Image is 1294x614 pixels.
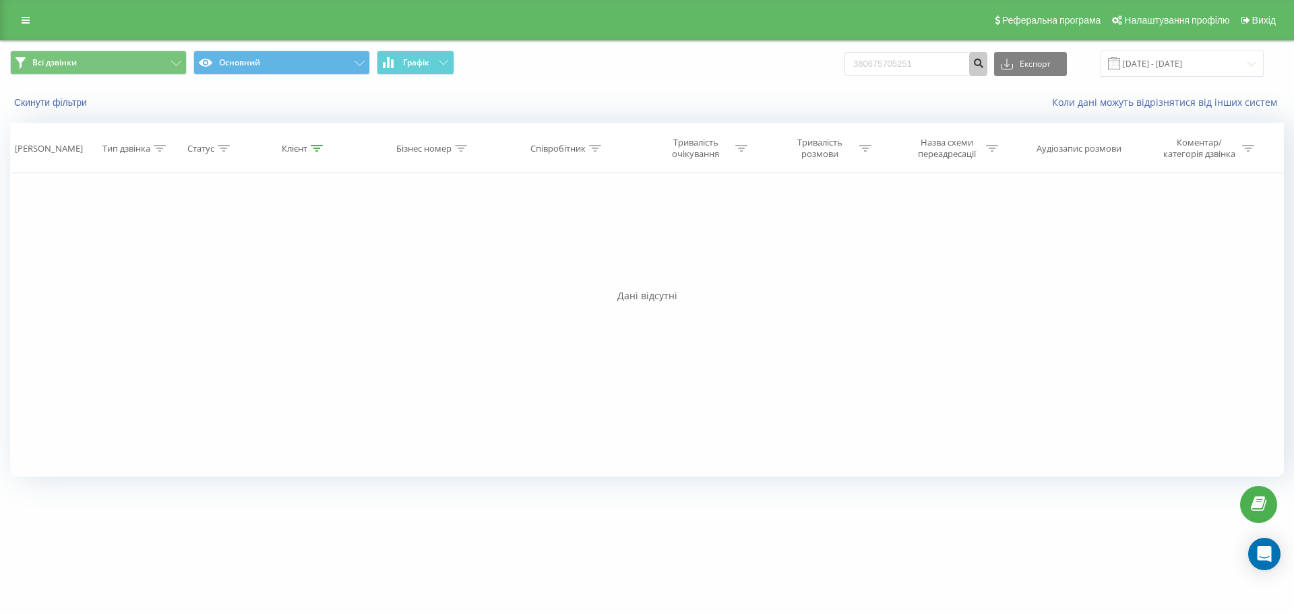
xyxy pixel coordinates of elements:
button: Всі дзвінки [10,51,187,75]
input: Пошук за номером [844,52,987,76]
div: Тип дзвінка [102,143,150,154]
div: Open Intercom Messenger [1248,538,1281,570]
button: Експорт [994,52,1067,76]
span: Графік [403,58,429,67]
button: Скинути фільтри [10,96,94,109]
div: [PERSON_NAME] [15,143,83,154]
div: Бізнес номер [396,143,452,154]
button: Основний [193,51,370,75]
div: Статус [187,143,214,154]
div: Тривалість розмови [784,137,856,160]
div: Тривалість очікування [660,137,732,160]
span: Налаштування профілю [1124,15,1229,26]
div: Аудіозапис розмови [1037,143,1121,154]
span: Вихід [1252,15,1276,26]
span: Всі дзвінки [32,57,77,68]
a: Коли дані можуть відрізнятися вiд інших систем [1052,96,1284,109]
button: Графік [377,51,454,75]
div: Співробітник [530,143,586,154]
div: Дані відсутні [10,289,1284,303]
div: Клієнт [282,143,307,154]
span: Реферальна програма [1002,15,1101,26]
div: Коментар/категорія дзвінка [1160,137,1239,160]
div: Назва схеми переадресації [911,137,983,160]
